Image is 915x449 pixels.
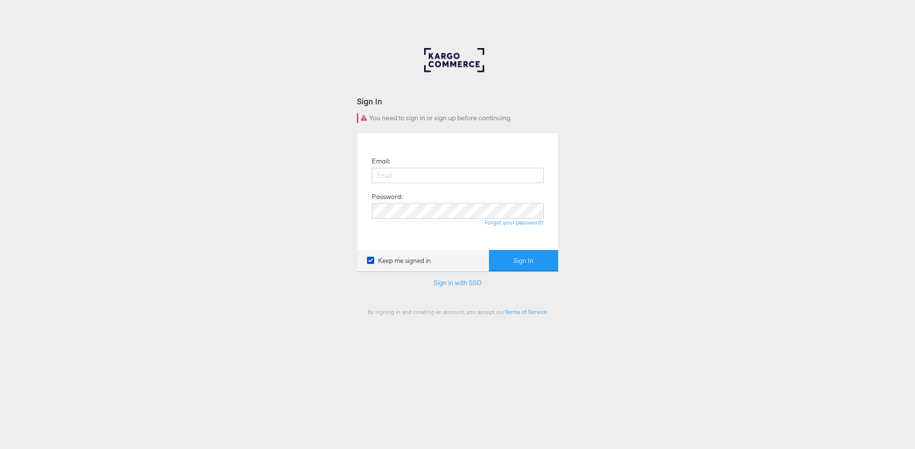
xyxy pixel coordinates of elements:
[372,157,390,166] label: Email:
[357,96,559,107] div: Sign In
[489,250,558,272] button: Sign In
[434,278,482,287] a: Sign in with SSO
[372,192,403,201] label: Password:
[505,308,547,315] a: Terms of Service
[485,219,544,226] a: Forgot your password?
[367,256,431,265] label: Keep me signed in
[357,308,559,315] div: By signing in and creating an account, you accept our .
[357,113,559,123] div: You need to sign in or sign up before continuing.
[372,168,544,183] input: Email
